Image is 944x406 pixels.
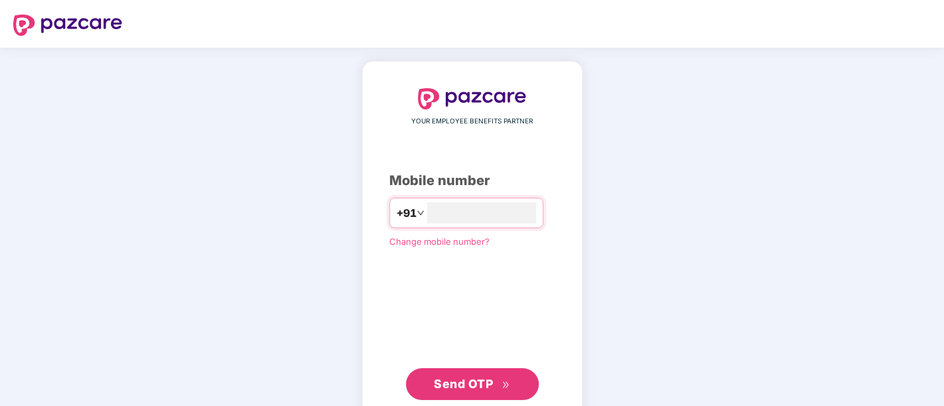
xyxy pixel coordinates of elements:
button: Send OTPdouble-right [406,368,539,400]
span: double-right [502,381,510,389]
span: Send OTP [434,377,493,391]
a: Change mobile number? [389,236,490,247]
div: Mobile number [389,170,555,191]
span: down [417,209,425,217]
img: logo [13,15,122,36]
img: logo [418,88,527,109]
span: +91 [397,205,417,222]
span: YOUR EMPLOYEE BENEFITS PARTNER [411,116,533,127]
